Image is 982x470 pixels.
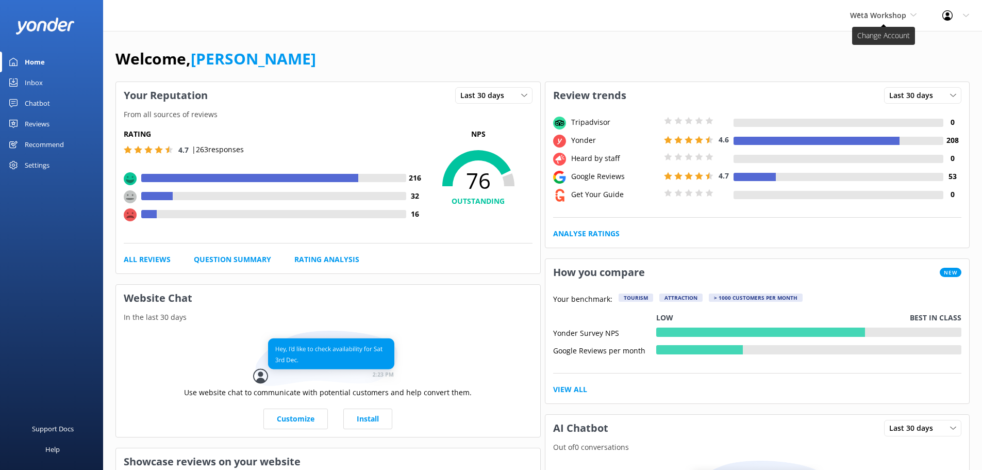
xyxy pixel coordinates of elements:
p: In the last 30 days [116,312,540,323]
span: Last 30 days [460,90,510,101]
div: Help [45,439,60,460]
div: Inbox [25,72,43,93]
div: Recommend [25,134,64,155]
p: Out of 0 conversations [545,442,970,453]
div: Heard by staff [569,153,661,164]
span: New [940,268,961,277]
h4: 208 [943,135,961,146]
div: Google Reviews per month [553,345,656,354]
h4: 0 [943,153,961,164]
h3: Review trends [545,82,634,109]
a: [PERSON_NAME] [191,48,316,69]
div: Tripadvisor [569,117,661,128]
h4: 32 [406,190,424,202]
a: Question Summary [194,254,271,265]
p: Your benchmark: [553,294,612,306]
div: Get Your Guide [569,189,661,200]
h4: OUTSTANDING [424,196,532,207]
h3: How you compare [545,259,653,286]
div: Support Docs [32,418,74,439]
a: Analyse Ratings [553,228,620,239]
h4: 216 [406,172,424,184]
div: > 1000 customers per month [709,294,803,302]
div: Google Reviews [569,171,661,182]
div: Yonder [569,135,661,146]
a: View All [553,384,587,395]
a: Rating Analysis [294,254,359,265]
h3: AI Chatbot [545,415,616,442]
h4: 53 [943,171,961,182]
h3: Website Chat [116,285,540,312]
span: 4.7 [719,171,729,181]
h3: Your Reputation [116,82,215,109]
div: Settings [25,155,49,175]
span: 4.6 [719,135,729,144]
div: Attraction [659,294,703,302]
span: 76 [424,168,532,193]
h4: 16 [406,208,424,220]
span: Last 30 days [889,90,939,101]
div: Reviews [25,114,49,134]
a: All Reviews [124,254,171,265]
h1: Welcome, [115,46,316,71]
span: 4.7 [178,145,189,155]
p: From all sources of reviews [116,109,540,120]
a: Customize [263,409,328,429]
h5: Rating [124,128,424,140]
div: Yonder Survey NPS [553,328,656,337]
div: Tourism [619,294,653,302]
p: Low [656,312,673,323]
img: conversation... [253,331,403,387]
img: yonder-white-logo.png [15,18,75,35]
a: Install [343,409,392,429]
h4: 0 [943,117,961,128]
div: Chatbot [25,93,50,114]
span: Last 30 days [889,423,939,434]
span: Wētā Workshop [850,10,906,20]
h4: 0 [943,189,961,200]
p: NPS [424,128,532,140]
p: Use website chat to communicate with potential customers and help convert them. [184,387,472,398]
p: | 263 responses [192,144,244,155]
div: Home [25,52,45,72]
p: Best in class [910,312,961,323]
